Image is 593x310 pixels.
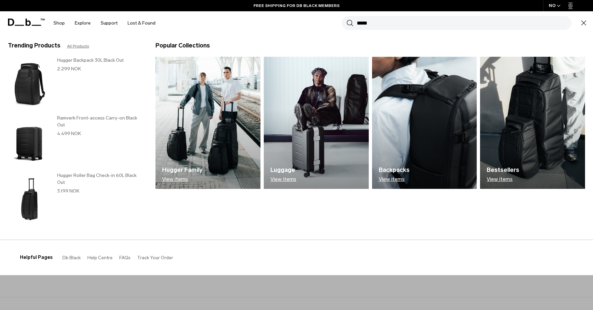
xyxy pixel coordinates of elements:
[8,115,50,169] img: Ramverk Front-access Carry-on Black Out
[155,41,210,50] h3: Popular Collections
[270,176,296,182] p: View items
[155,57,260,189] a: Db Hugger Family View items
[119,255,131,261] a: FAQs
[487,176,519,182] p: View items
[372,57,477,189] a: Db Backpacks View items
[162,176,202,182] p: View items
[53,11,65,35] a: Shop
[379,176,410,182] p: View items
[162,166,202,175] h3: Hugger Family
[87,255,113,261] a: Help Centre
[128,11,155,35] a: Lost & Found
[8,57,50,111] img: Hugger Backpack 30L Black Out
[57,188,79,194] span: 3.199 NOK
[101,11,118,35] a: Support
[379,166,410,175] h3: Backpacks
[75,11,91,35] a: Explore
[57,57,142,64] h3: Hugger Backpack 30L Black Out
[137,255,173,261] a: Track Your Order
[372,57,477,189] img: Db
[155,57,260,189] img: Db
[8,57,142,111] a: Hugger Backpack 30L Black Out Hugger Backpack 30L Black Out 2.299 NOK
[8,41,60,50] h3: Trending Products
[8,115,142,169] a: Ramverk Front-access Carry-on Black Out Ramverk Front-access Carry-on Black Out 4.499 NOK
[480,57,585,189] a: Db Bestsellers View items
[264,57,369,189] img: Db
[57,172,142,186] h3: Hugger Roller Bag Check-in 60L Black Out
[20,254,52,261] h3: Helpful Pages
[480,57,585,189] img: Db
[49,11,160,35] nav: Main Navigation
[253,3,340,9] a: FREE SHIPPING FOR DB BLACK MEMBERS
[8,172,50,226] img: Hugger Roller Bag Check-in 60L Black Out
[62,255,81,261] a: Db Black
[264,57,369,189] a: Db Luggage View items
[270,166,296,175] h3: Luggage
[57,115,142,128] h3: Ramverk Front-access Carry-on Black Out
[57,66,81,72] span: 2.299 NOK
[67,43,89,49] a: All Products
[57,131,81,136] span: 4.499 NOK
[487,166,519,175] h3: Bestsellers
[8,172,142,226] a: Hugger Roller Bag Check-in 60L Black Out Hugger Roller Bag Check-in 60L Black Out 3.199 NOK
